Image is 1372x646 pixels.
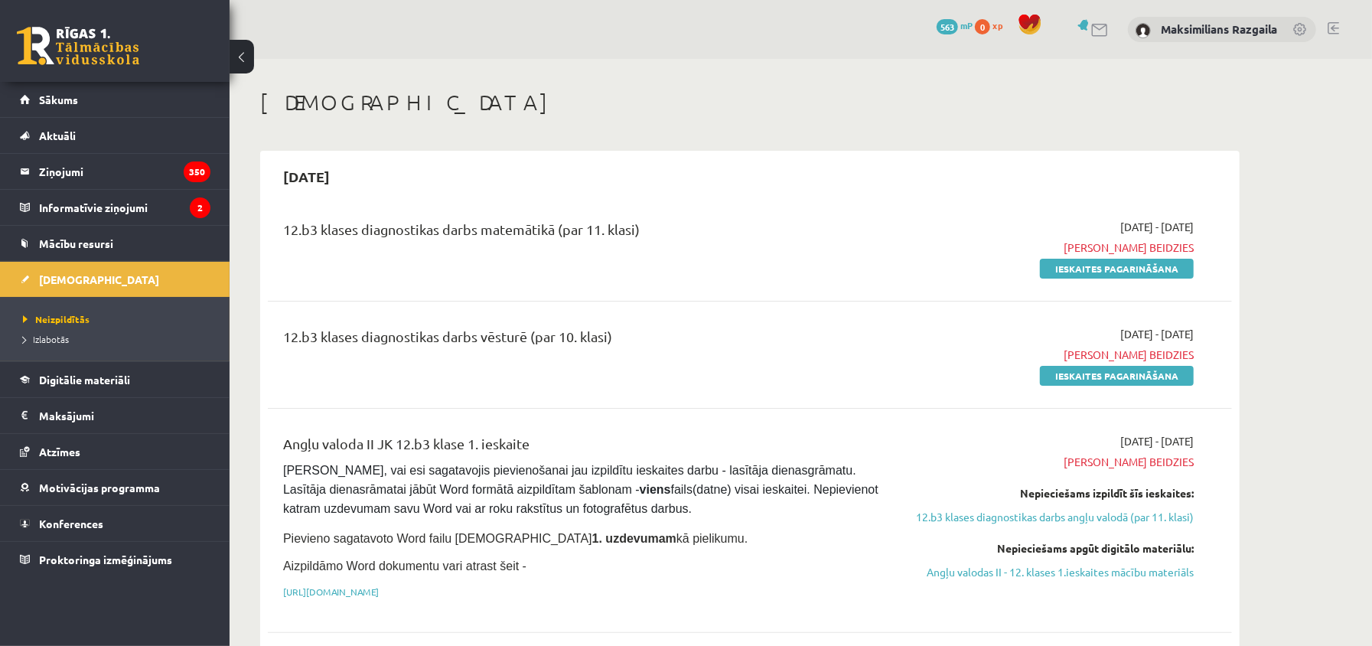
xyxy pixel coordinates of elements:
legend: Informatīvie ziņojumi [39,190,210,225]
div: 12.b3 klases diagnostikas darbs matemātikā (par 11. klasi) [283,219,882,247]
a: Neizpildītās [23,312,214,326]
span: [PERSON_NAME] beidzies [905,240,1194,256]
a: Ziņojumi350 [20,154,210,189]
a: Atzīmes [20,434,210,469]
div: Nepieciešams izpildīt šīs ieskaites: [905,485,1194,501]
span: Konferences [39,517,103,530]
span: 563 [937,19,958,34]
span: [DATE] - [DATE] [1120,326,1194,342]
a: Digitālie materiāli [20,362,210,397]
div: Nepieciešams apgūt digitālo materiālu: [905,540,1194,556]
i: 2 [190,197,210,218]
a: [URL][DOMAIN_NAME] [283,586,379,598]
span: [PERSON_NAME] beidzies [905,347,1194,363]
a: Maksājumi [20,398,210,433]
a: Informatīvie ziņojumi2 [20,190,210,225]
span: 0 [975,19,990,34]
span: Atzīmes [39,445,80,458]
a: 0 xp [975,19,1010,31]
a: 563 mP [937,19,973,31]
span: xp [992,19,1002,31]
span: [PERSON_NAME] beidzies [905,454,1194,470]
strong: 1. uzdevumam [592,532,676,545]
a: [DEMOGRAPHIC_DATA] [20,262,210,297]
span: [DEMOGRAPHIC_DATA] [39,272,159,286]
div: 12.b3 klases diagnostikas darbs vēsturē (par 10. klasi) [283,326,882,354]
a: 12.b3 klases diagnostikas darbs angļu valodā (par 11. klasi) [905,509,1194,525]
span: [PERSON_NAME], vai esi sagatavojis pievienošanai jau izpildītu ieskaites darbu - lasītāja dienasg... [283,464,882,515]
span: Neizpildītās [23,313,90,325]
a: Aktuāli [20,118,210,153]
a: Maksimilians Razgaila [1161,21,1277,37]
a: Izlabotās [23,332,214,346]
img: Maksimilians Razgaila [1136,23,1151,38]
a: Mācību resursi [20,226,210,261]
span: Aktuāli [39,129,76,142]
legend: Ziņojumi [39,154,210,189]
a: Angļu valodas II - 12. klases 1.ieskaites mācību materiāls [905,564,1194,580]
a: Ieskaites pagarināšana [1040,259,1194,279]
strong: viens [640,483,671,496]
span: Proktoringa izmēģinājums [39,553,172,566]
a: Proktoringa izmēģinājums [20,542,210,577]
a: Ieskaites pagarināšana [1040,366,1194,386]
span: [DATE] - [DATE] [1120,219,1194,235]
div: Angļu valoda II JK 12.b3 klase 1. ieskaite [283,433,882,462]
span: [DATE] - [DATE] [1120,433,1194,449]
span: Motivācijas programma [39,481,160,494]
span: Sākums [39,93,78,106]
span: Digitālie materiāli [39,373,130,387]
span: Mācību resursi [39,237,113,250]
a: Rīgas 1. Tālmācības vidusskola [17,27,139,65]
a: Sākums [20,82,210,117]
h1: [DEMOGRAPHIC_DATA] [260,90,1240,116]
span: Izlabotās [23,333,69,345]
a: Motivācijas programma [20,470,210,505]
span: Pievieno sagatavoto Word failu [DEMOGRAPHIC_DATA] kā pielikumu. [283,532,748,545]
h2: [DATE] [268,158,345,194]
a: Konferences [20,506,210,541]
i: 350 [184,161,210,182]
legend: Maksājumi [39,398,210,433]
span: Aizpildāmo Word dokumentu vari atrast šeit - [283,560,526,573]
span: mP [960,19,973,31]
